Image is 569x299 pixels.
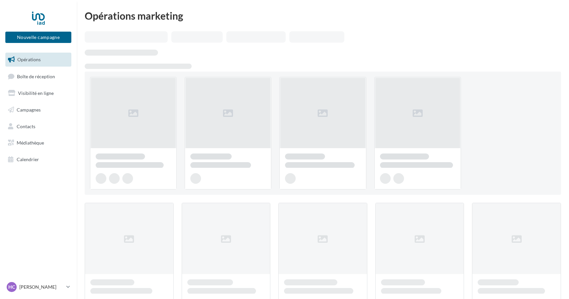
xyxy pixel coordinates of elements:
[19,284,64,290] p: [PERSON_NAME]
[5,32,71,43] button: Nouvelle campagne
[4,103,73,117] a: Campagnes
[4,136,73,150] a: Médiathèque
[18,90,54,96] span: Visibilité en ligne
[4,69,73,84] a: Boîte de réception
[17,156,39,162] span: Calendrier
[4,152,73,166] a: Calendrier
[4,120,73,134] a: Contacts
[17,107,41,113] span: Campagnes
[85,11,561,21] div: Opérations marketing
[4,53,73,67] a: Opérations
[8,284,15,290] span: HC
[17,57,41,62] span: Opérations
[4,86,73,100] a: Visibilité en ligne
[17,73,55,79] span: Boîte de réception
[5,281,71,293] a: HC [PERSON_NAME]
[17,140,44,146] span: Médiathèque
[17,123,35,129] span: Contacts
